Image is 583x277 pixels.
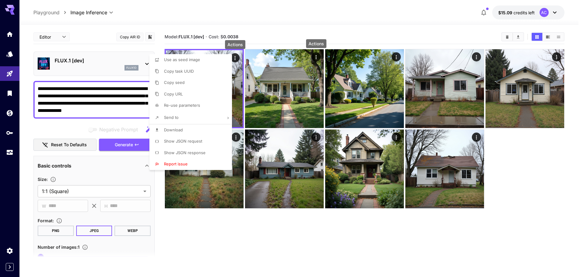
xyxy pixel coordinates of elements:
[164,127,183,132] span: Download
[164,115,179,120] span: Send to
[164,103,200,108] span: Re-use parameters
[306,39,326,48] div: Actions
[164,150,206,155] span: Show JSON response
[164,69,194,74] span: Copy task UUID
[225,40,245,49] div: Actions
[164,57,200,62] span: Use as seed image
[164,80,185,85] span: Copy seed
[164,139,202,144] span: Show JSON request
[164,161,188,166] span: Report issue
[164,92,183,96] span: Copy URL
